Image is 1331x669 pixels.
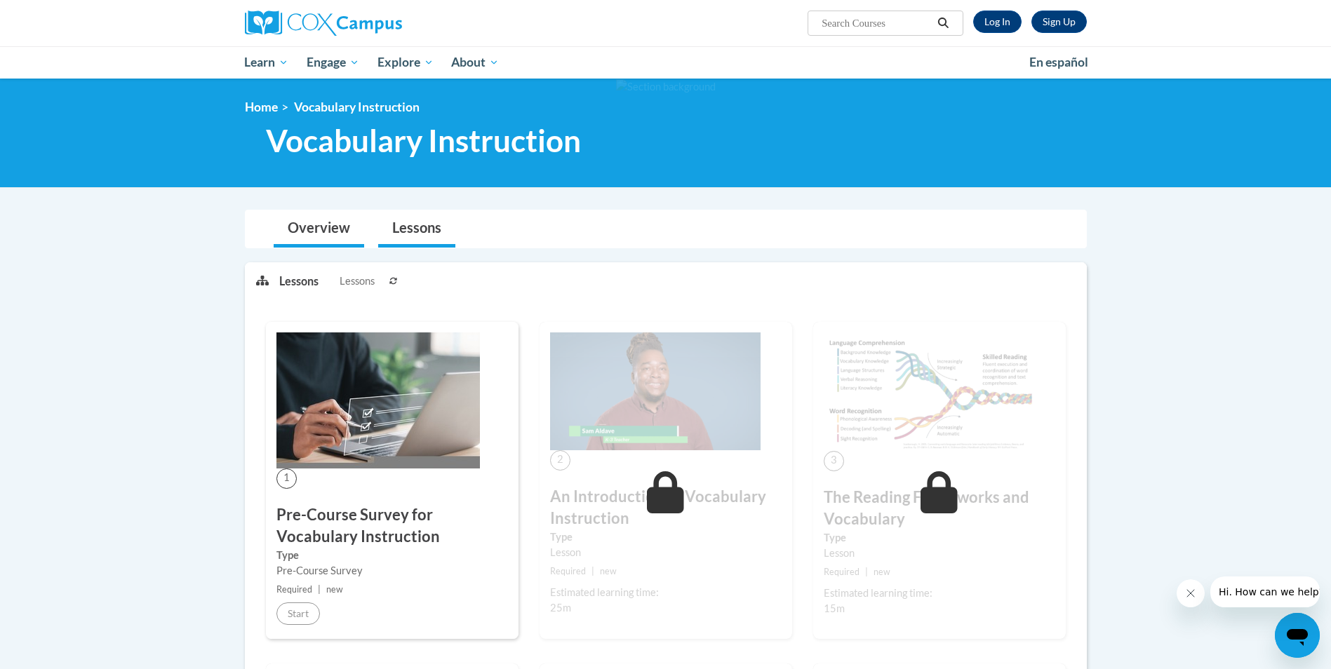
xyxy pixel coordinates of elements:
span: new [326,584,343,595]
div: Estimated learning time: [550,585,782,600]
span: Lessons [340,273,375,289]
span: 3 [824,451,844,471]
a: Register [1031,11,1087,33]
span: new [874,567,890,577]
label: Type [824,530,1055,546]
div: Lesson [550,545,782,560]
span: new [600,566,617,576]
a: En español [1020,48,1097,77]
span: 2 [550,450,570,471]
a: Overview [274,210,364,248]
label: Type [550,529,782,545]
img: Course Image [276,332,480,468]
iframe: Close message [1177,579,1205,607]
span: | [318,584,321,595]
a: Lessons [378,210,455,248]
h3: Pre-Course Survey for Vocabulary Instruction [276,504,508,548]
div: Lesson [824,546,1055,561]
a: About [442,46,508,79]
span: Vocabulary Instruction [294,100,420,114]
span: Learn [244,54,288,71]
span: About [451,54,499,71]
span: | [865,567,868,577]
p: Lessons [279,273,319,289]
span: 1 [276,468,297,489]
span: En español [1029,55,1088,69]
a: Cox Campus [245,11,511,36]
img: Course Image [550,332,761,450]
h3: An Introduction to Vocabulary Instruction [550,486,782,529]
label: Type [276,548,508,563]
div: Main menu [224,46,1108,79]
a: Engage [297,46,368,79]
div: Pre-Course Survey [276,563,508,579]
img: Course Image [824,332,1034,451]
span: Vocabulary Instruction [266,122,581,159]
div: Estimated learning time: [824,586,1055,601]
a: Log In [973,11,1022,33]
a: Explore [368,46,443,79]
span: 25m [550,602,571,614]
button: Search [932,15,954,32]
iframe: Button to launch messaging window [1275,613,1320,658]
span: Explore [377,54,434,71]
span: Required [824,567,860,577]
iframe: Message from company [1210,576,1320,607]
h3: The Reading Frameworks and Vocabulary [824,487,1055,530]
span: Engage [307,54,359,71]
a: Home [245,100,278,114]
button: Start [276,602,320,625]
span: Required [276,584,312,595]
img: Cox Campus [245,11,402,36]
span: Required [550,566,586,576]
span: 15m [824,602,845,614]
input: Search Courses [820,15,932,32]
span: Hi. How can we help? [8,10,114,21]
a: Learn [236,46,298,79]
span: | [591,566,594,576]
img: Section background [616,79,716,95]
